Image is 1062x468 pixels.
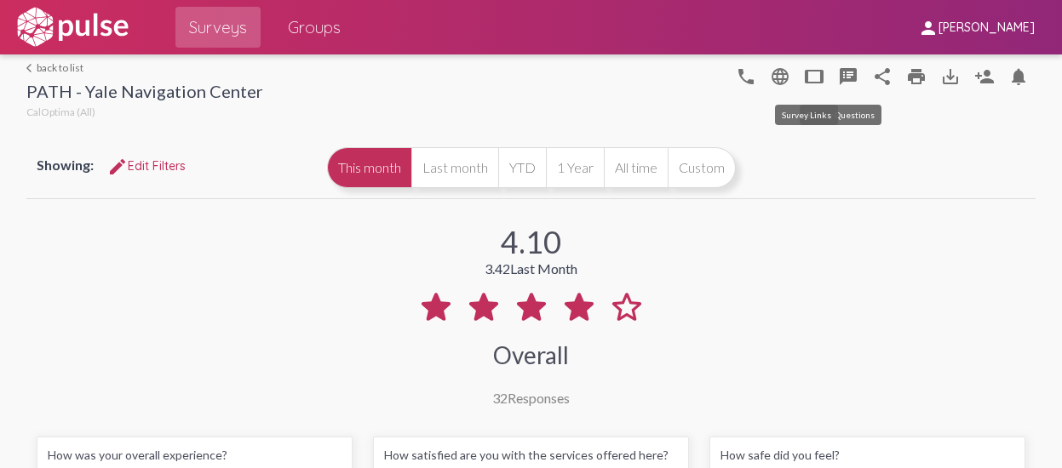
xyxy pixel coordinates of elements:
button: All time [604,147,668,188]
mat-icon: Download [940,66,961,87]
mat-icon: Edit Filters [107,157,128,177]
button: language [729,59,763,93]
span: CalOptima (All) [26,106,95,118]
img: white-logo.svg [14,6,131,49]
div: How satisfied are you with the services offered here? [384,448,678,462]
a: Groups [274,7,354,48]
span: Groups [288,12,341,43]
div: How safe did you feel? [720,448,1014,462]
span: [PERSON_NAME] [939,20,1035,36]
mat-icon: arrow_back_ios [26,63,37,73]
span: Surveys [189,12,247,43]
div: 3.42 [485,260,577,277]
button: Custom [668,147,736,188]
span: Edit Filters [107,158,186,174]
button: Download [933,59,967,93]
mat-icon: language [736,66,756,87]
mat-icon: person [918,18,939,38]
span: Showing: [37,157,94,173]
button: tablet [797,59,831,93]
button: Last month [411,147,498,188]
mat-icon: Bell [1008,66,1029,87]
div: 4.10 [501,223,561,260]
mat-icon: print [906,66,927,87]
mat-icon: Person [974,66,995,87]
div: Responses [492,390,570,406]
button: Bell [1002,59,1036,93]
mat-icon: language [770,66,790,87]
button: language [763,59,797,93]
button: Edit FiltersEdit Filters [94,151,199,181]
span: 32 [492,390,508,406]
a: back to list [26,61,263,74]
a: Surveys [175,7,261,48]
mat-icon: Share [872,66,893,87]
button: YTD [498,147,546,188]
mat-icon: speaker_notes [838,66,858,87]
button: 1 Year [546,147,604,188]
button: [PERSON_NAME] [904,11,1048,43]
span: Last Month [510,260,577,277]
button: speaker_notes [831,59,865,93]
a: print [899,59,933,93]
button: Person [967,59,1002,93]
button: This month [327,147,411,188]
div: Overall [493,340,569,369]
div: How was your overall experience? [48,448,342,462]
mat-icon: tablet [804,66,824,87]
button: Share [865,59,899,93]
div: PATH - Yale Navigation Center [26,81,263,106]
